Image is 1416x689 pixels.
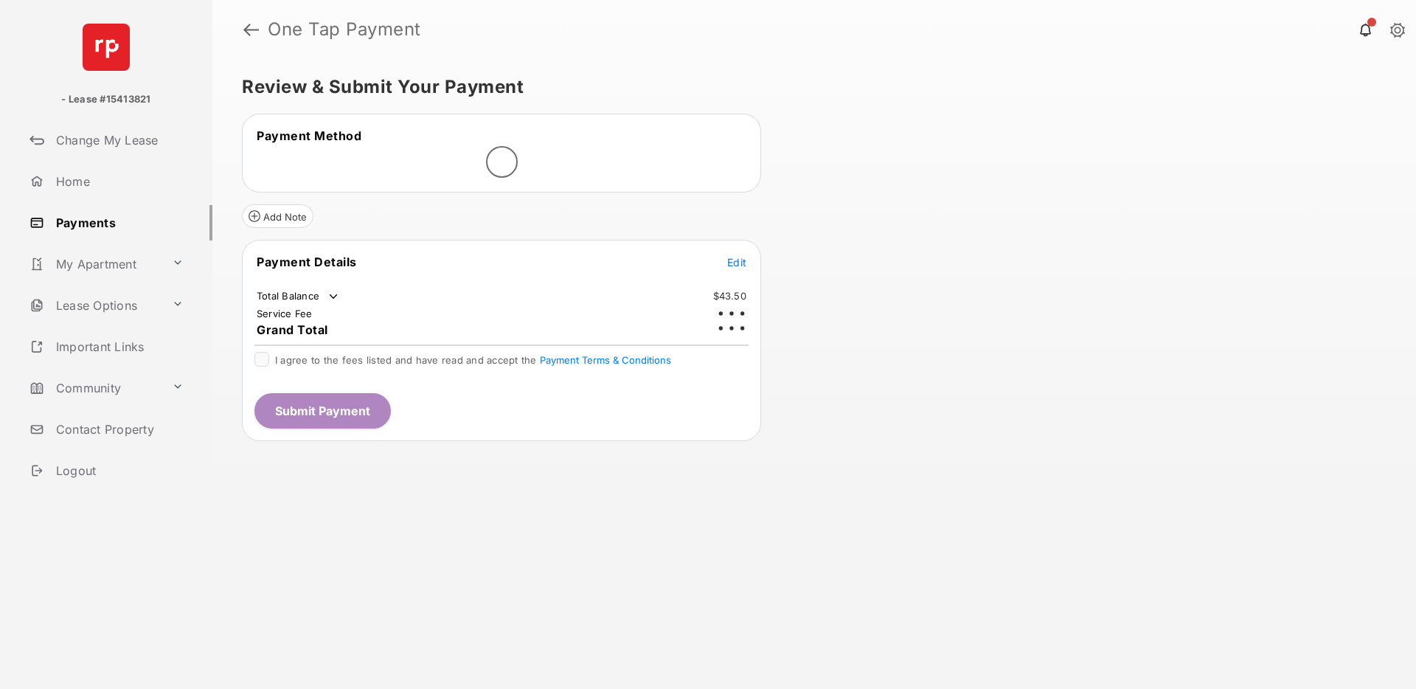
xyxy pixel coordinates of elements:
a: My Apartment [24,246,166,282]
strong: One Tap Payment [268,21,421,38]
a: Lease Options [24,288,166,323]
button: Add Note [242,204,313,228]
a: Home [24,164,212,199]
span: I agree to the fees listed and have read and accept the [275,354,671,366]
button: Submit Payment [254,393,391,429]
td: Total Balance [256,289,341,304]
td: $43.50 [712,289,748,302]
a: Logout [24,453,212,488]
a: Change My Lease [24,122,212,158]
a: Community [24,370,166,406]
button: I agree to the fees listed and have read and accept the [540,354,671,366]
a: Payments [24,205,212,240]
img: svg+xml;base64,PHN2ZyB4bWxucz0iaHR0cDovL3d3dy53My5vcmcvMjAwMC9zdmciIHdpZHRoPSI2NCIgaGVpZ2h0PSI2NC... [83,24,130,71]
td: Service Fee [256,307,313,320]
a: Contact Property [24,412,212,447]
button: Edit [727,255,746,269]
span: Grand Total [257,322,328,337]
span: Payment Details [257,255,357,269]
span: Edit [727,256,746,269]
p: - Lease #15413821 [61,92,150,107]
span: Payment Method [257,128,361,143]
h5: Review & Submit Your Payment [242,78,1375,96]
a: Important Links [24,329,190,364]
